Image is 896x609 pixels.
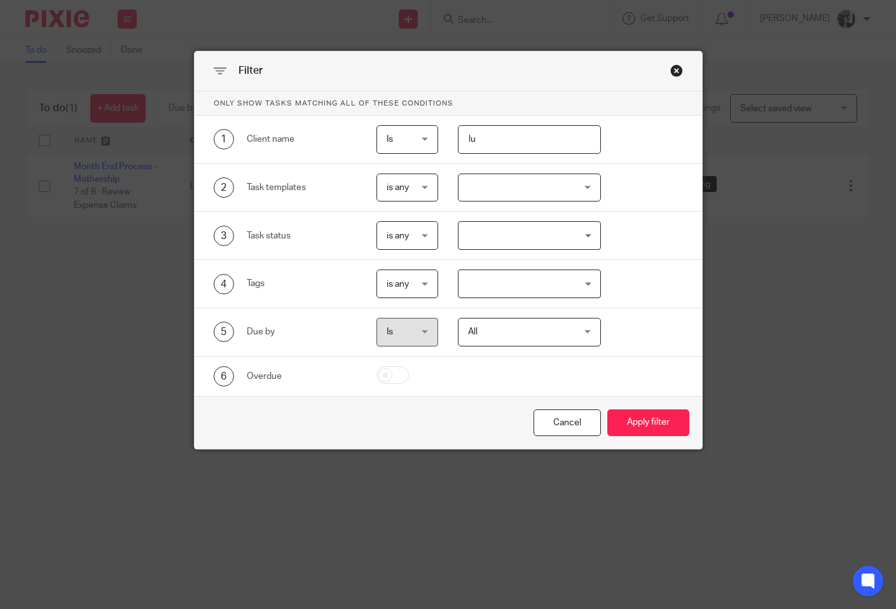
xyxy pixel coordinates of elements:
[214,274,234,294] div: 4
[238,65,263,76] span: Filter
[387,183,409,192] span: is any
[214,129,234,149] div: 1
[458,270,601,298] div: Search for option
[214,177,234,198] div: 2
[214,366,234,387] div: 6
[670,64,683,77] div: Close this dialog window
[247,277,357,290] div: Tags
[607,409,689,437] button: Apply filter
[247,181,357,194] div: Task templates
[247,325,357,338] div: Due by
[387,135,393,144] span: Is
[460,273,593,295] input: Search for option
[534,409,601,437] div: Close this dialog window
[387,280,409,289] span: is any
[247,229,357,242] div: Task status
[214,322,234,342] div: 5
[468,327,478,336] span: All
[247,133,357,146] div: Client name
[387,327,393,336] span: Is
[214,226,234,246] div: 3
[460,224,593,247] input: Search for option
[387,231,409,240] span: is any
[195,92,702,116] p: Only show tasks matching all of these conditions
[247,370,357,383] div: Overdue
[458,221,601,250] div: Search for option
